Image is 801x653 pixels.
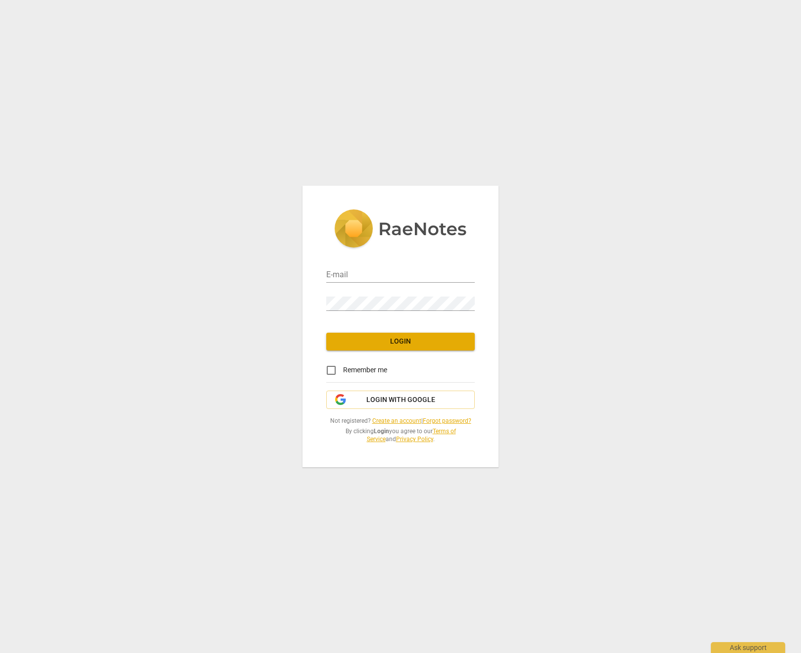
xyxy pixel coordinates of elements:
[372,417,421,424] a: Create an account
[374,428,389,435] b: Login
[326,417,475,425] span: Not registered? |
[366,395,435,405] span: Login with Google
[334,337,467,347] span: Login
[326,391,475,409] button: Login with Google
[396,436,433,443] a: Privacy Policy
[334,209,467,250] img: 5ac2273c67554f335776073100b6d88f.svg
[343,365,387,375] span: Remember me
[367,428,456,443] a: Terms of Service
[326,333,475,351] button: Login
[711,642,785,653] div: Ask support
[326,427,475,444] span: By clicking you agree to our and .
[423,417,471,424] a: Forgot password?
